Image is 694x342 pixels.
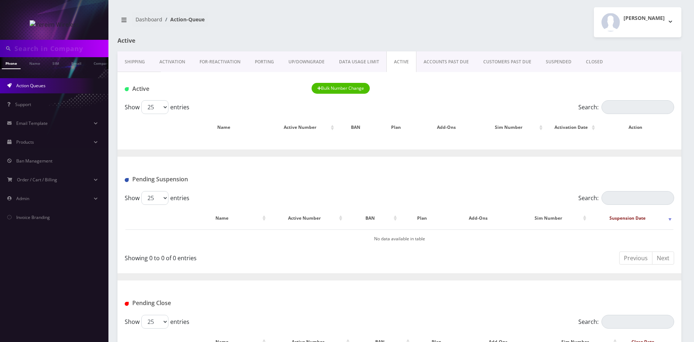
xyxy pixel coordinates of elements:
span: Order / Cart / Billing [17,177,57,183]
a: UP/DOWNGRADE [281,51,332,72]
select: Showentries [141,315,168,329]
div: Showing 0 to 0 of 0 entries [125,251,394,262]
th: Suspension Date: activate to sort column ascending [589,208,673,229]
a: DATA USAGE LIMIT [332,51,386,72]
th: Add-Ons [445,208,511,229]
a: FOR-REActivation [192,51,248,72]
td: No data available in table [125,229,673,248]
th: Active Number: activate to sort column ascending [268,208,344,229]
a: PORTING [248,51,281,72]
a: Email [68,57,85,68]
th: Name [180,117,267,138]
a: CUSTOMERS PAST DUE [476,51,539,72]
input: Search: [601,191,674,205]
span: Email Template [16,120,48,126]
li: Action-Queue [162,16,205,23]
h1: Active [117,37,298,44]
th: Action [597,117,673,138]
th: Sim Number [477,117,545,138]
label: Show entries [125,315,189,329]
a: Name [26,57,44,68]
th: Plan [399,208,444,229]
button: [PERSON_NAME] [594,7,681,37]
img: Pending Suspension [125,178,129,182]
th: Sim Number: activate to sort column ascending [512,208,588,229]
h1: Pending Suspension [125,176,301,183]
h2: [PERSON_NAME] [624,15,665,21]
label: Search: [578,315,674,329]
th: Name: activate to sort column ascending [180,208,267,229]
label: Search: [578,100,674,114]
input: Search in Company [14,42,107,55]
a: Previous [619,252,652,265]
a: Activation [152,51,192,72]
th: Active Number [268,117,336,138]
a: Shipping [117,51,152,72]
span: Action Queues [16,83,46,89]
span: Invoice Branding [16,214,50,220]
select: Showentries [141,191,168,205]
img: Active [125,87,129,91]
nav: breadcrumb [117,12,394,33]
span: Admin [16,195,29,202]
input: Search: [601,100,674,114]
th: BAN: activate to sort column ascending [345,208,399,229]
th: Activation Date [545,117,597,138]
a: ACTIVE [386,51,416,72]
label: Search: [578,191,674,205]
button: Bulk Number Change [312,83,370,94]
img: Pending Close [125,302,129,306]
img: Yereim Wireless [30,20,79,29]
a: Company [90,57,114,68]
th: Plan [376,117,416,138]
th: BAN [337,117,376,138]
a: Phone [2,57,21,69]
a: ACCOUNTS PAST DUE [416,51,476,72]
label: Show entries [125,100,189,114]
a: Next [652,252,674,265]
span: Ban Management [16,158,52,164]
input: Search: [601,315,674,329]
label: Show entries [125,191,189,205]
a: Dashboard [136,16,162,23]
th: Add-Ons [416,117,476,138]
a: SIM [49,57,63,68]
span: Products [16,139,34,145]
a: CLOSED [579,51,610,72]
h1: Pending Close [125,300,301,307]
select: Showentries [141,100,168,114]
a: SUSPENDED [539,51,579,72]
h1: Active [125,85,301,92]
span: Support [15,101,31,107]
